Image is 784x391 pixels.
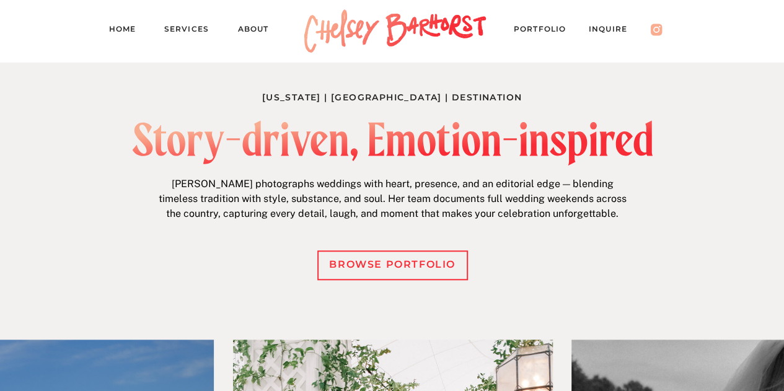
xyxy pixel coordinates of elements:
h1: [US_STATE] | [GEOGRAPHIC_DATA] | Destination [260,90,524,103]
a: Services [164,22,220,40]
a: Inquire [589,22,640,40]
a: PORTFOLIO [514,22,578,40]
p: [PERSON_NAME] photographs weddings with heart, presence, and an editorial edge — blending timeles... [154,177,631,225]
a: browse portfolio [324,256,462,274]
a: Home [109,22,146,40]
a: About [238,22,281,40]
